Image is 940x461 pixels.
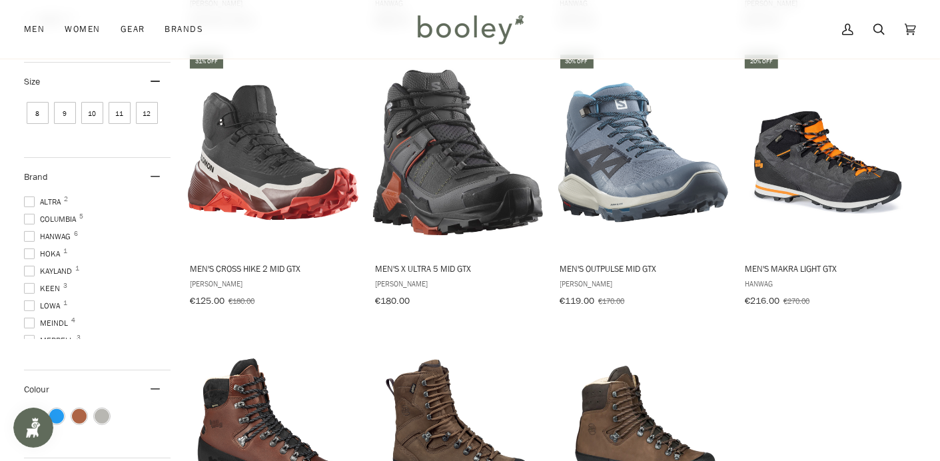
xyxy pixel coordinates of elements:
[136,102,158,124] span: Size: 12
[743,67,913,237] img: Hanwag Men's Makra Light GTX Asphalt / Orange - Booley Galway
[81,102,103,124] span: Size: 10
[79,213,83,220] span: 5
[375,294,410,307] span: €180.00
[190,278,356,289] span: [PERSON_NAME]
[229,295,254,306] span: €180.00
[412,10,528,49] img: Booley
[24,75,40,88] span: Size
[375,278,541,289] span: [PERSON_NAME]
[24,300,64,312] span: Lowa
[27,102,49,124] span: Size: 8
[24,248,64,260] span: Hoka
[24,265,76,277] span: Kayland
[109,102,131,124] span: Size: 11
[95,409,109,424] span: Colour: Grey
[63,300,67,306] span: 1
[24,230,75,242] span: Hanwag
[24,317,72,329] span: Meindl
[188,53,358,311] a: Men's Cross Hike 2 Mid GTX
[560,278,726,289] span: [PERSON_NAME]
[783,295,809,306] span: €270.00
[745,278,911,289] span: Hanwag
[190,294,225,307] span: €125.00
[558,67,728,237] img: Salomon Men's OUTPulse Mid GTX China Blue / Carbon / Lunar Rock - Booley Galway
[24,23,45,36] span: Men
[560,55,594,69] div: 30% off
[13,408,53,448] iframe: Button to open loyalty program pop-up
[190,262,356,274] span: Men's Cross Hike 2 Mid GTX
[743,53,913,311] a: Men's Makra Light GTX
[373,67,543,237] img: Salomon Men's X Ultra 5 Mid GTX Asphalt / Castlerock / Burnt Ochre - Booley Galway
[560,262,726,274] span: Men's OUTPulse Mid GTX
[24,383,59,396] span: Colour
[24,282,64,294] span: Keen
[54,102,76,124] span: Size: 9
[190,55,223,69] div: 31% off
[599,295,625,306] span: €170.00
[49,409,64,424] span: Colour: Blue
[65,23,100,36] span: Women
[71,317,75,324] span: 4
[188,67,358,237] img: Salomon Men's Cross Hike 2 Mid GTX Black / Bitter Chocolate / Fiery Red - Booley Galway
[24,213,80,225] span: Columbia
[745,294,779,307] span: €216.00
[375,262,541,274] span: Men's X Ultra 5 Mid GTX
[745,55,778,69] div: 20% off
[558,53,728,311] a: Men's OUTPulse Mid GTX
[24,334,77,346] span: Merrell
[64,196,68,203] span: 2
[63,248,67,254] span: 1
[121,23,145,36] span: Gear
[77,334,81,341] span: 3
[75,265,79,272] span: 1
[72,409,87,424] span: Colour: Brown
[745,262,911,274] span: Men's Makra Light GTX
[373,53,543,311] a: Men's X Ultra 5 Mid GTX
[63,282,67,289] span: 3
[24,171,48,183] span: Brand
[74,230,78,237] span: 6
[165,23,203,36] span: Brands
[24,196,65,208] span: Altra
[560,294,595,307] span: €119.00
